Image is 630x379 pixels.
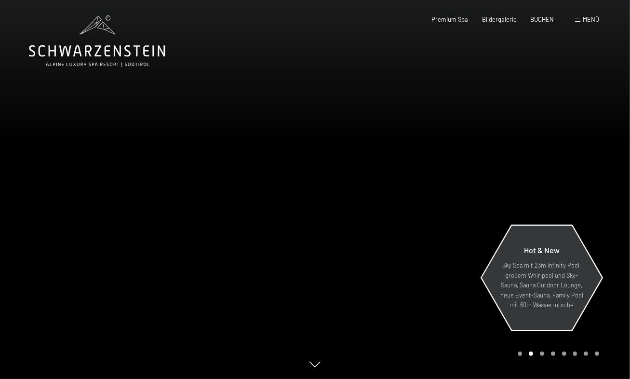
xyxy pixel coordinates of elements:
[481,225,603,331] a: Hot & New Sky Spa mit 23m Infinity Pool, großem Whirlpool und Sky-Sauna, Sauna Outdoor Lounge, ne...
[515,352,599,356] div: Carousel Pagination
[530,15,554,23] a: BUCHEN
[529,352,533,356] div: Carousel Page 2 (Current Slide)
[518,352,523,356] div: Carousel Page 1
[432,15,469,23] a: Premium Spa
[482,15,517,23] a: Bildergalerie
[500,260,584,310] p: Sky Spa mit 23m Infinity Pool, großem Whirlpool und Sky-Sauna, Sauna Outdoor Lounge, neue Event-S...
[573,352,577,356] div: Carousel Page 6
[551,352,555,356] div: Carousel Page 4
[524,245,560,255] span: Hot & New
[595,352,599,356] div: Carousel Page 8
[583,15,599,23] span: Menü
[540,352,544,356] div: Carousel Page 3
[562,352,566,356] div: Carousel Page 5
[584,352,588,356] div: Carousel Page 7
